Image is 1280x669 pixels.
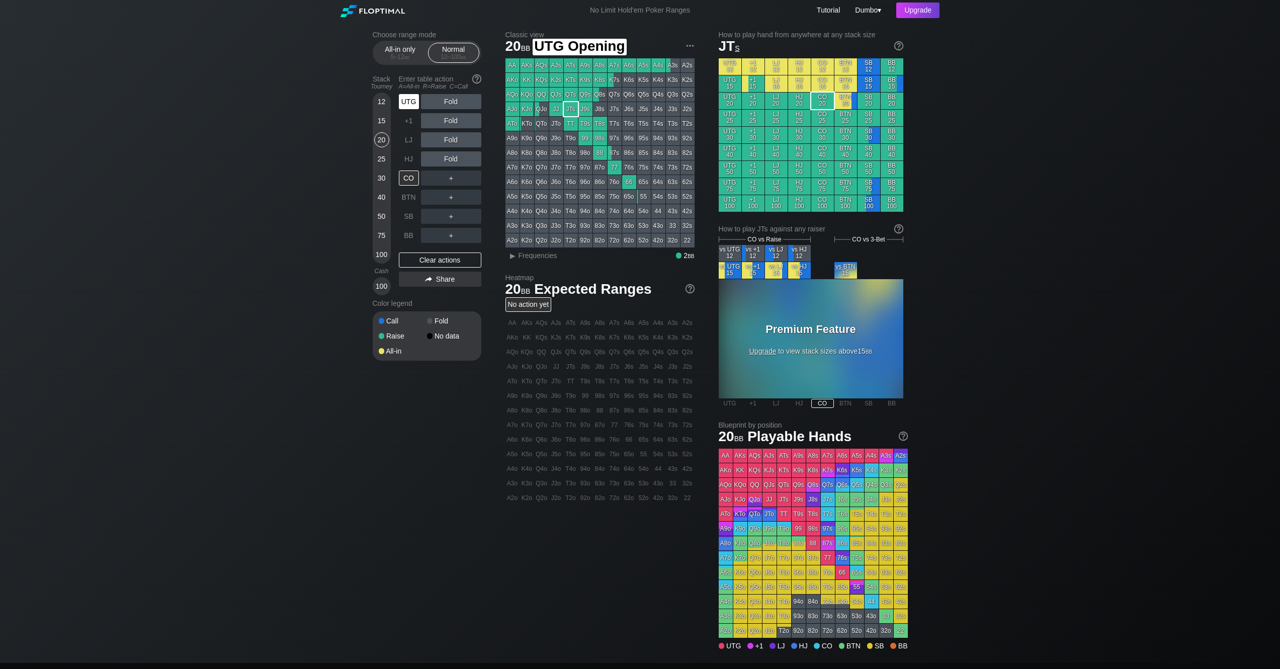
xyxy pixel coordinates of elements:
[520,117,534,131] div: KTo
[593,219,607,233] div: 83o
[374,132,389,147] div: 20
[564,58,578,72] div: ATs
[549,58,563,72] div: AJs
[404,53,410,60] span: bb
[666,204,680,218] div: 43s
[858,195,880,212] div: SB 100
[680,131,695,145] div: 92s
[535,146,549,160] div: Q8o
[564,219,578,233] div: T3o
[520,131,534,145] div: K9o
[622,146,636,160] div: 86s
[742,161,764,178] div: +1 50
[578,233,592,247] div: 92o
[369,83,395,90] div: Tourney
[622,88,636,102] div: Q6s
[608,190,622,204] div: 75o
[505,233,520,247] div: A2o
[593,160,607,175] div: 87o
[765,58,788,75] div: LJ 12
[399,132,419,147] div: LJ
[505,146,520,160] div: A8o
[719,110,741,126] div: UTG 25
[719,161,741,178] div: UTG 50
[535,160,549,175] div: Q7o
[504,39,532,55] span: 20
[765,110,788,126] div: LJ 25
[564,204,578,218] div: T4o
[593,233,607,247] div: 82o
[549,233,563,247] div: J2o
[651,102,665,116] div: J4s
[680,146,695,160] div: 82s
[817,6,840,14] a: Tutorial
[680,160,695,175] div: 72s
[564,146,578,160] div: T8o
[881,93,903,109] div: BB 20
[858,144,880,160] div: SB 40
[608,233,622,247] div: 72o
[622,73,636,87] div: K6s
[593,190,607,204] div: 85o
[535,175,549,189] div: Q6o
[622,233,636,247] div: 62o
[765,195,788,212] div: LJ 100
[788,75,811,92] div: HJ 15
[399,113,419,128] div: +1
[637,190,651,204] div: 55
[765,178,788,195] div: LJ 75
[858,75,880,92] div: SB 15
[811,127,834,143] div: CO 30
[564,117,578,131] div: TT
[433,53,475,60] div: 12 – 100
[379,53,421,60] div: 5 – 12
[881,58,903,75] div: BB 12
[578,160,592,175] div: 97o
[637,146,651,160] div: 85s
[742,195,764,212] div: +1 100
[666,88,680,102] div: Q3s
[881,161,903,178] div: BB 50
[373,31,481,39] h2: Choose range mode
[811,93,834,109] div: CO 20
[666,131,680,145] div: 93s
[651,204,665,218] div: 44
[893,223,904,234] img: help.32db89a4.svg
[765,93,788,109] div: LJ 20
[535,204,549,218] div: Q4o
[651,160,665,175] div: 74s
[742,110,764,126] div: +1 25
[608,88,622,102] div: Q7s
[666,175,680,189] div: 63s
[834,161,857,178] div: BTN 50
[680,190,695,204] div: 52s
[520,88,534,102] div: KQo
[680,204,695,218] div: 42s
[549,131,563,145] div: J9o
[374,171,389,186] div: 30
[719,58,741,75] div: UTG 12
[379,317,427,324] div: Call
[425,277,432,282] img: share.864f2f62.svg
[858,93,880,109] div: SB 20
[608,219,622,233] div: 73o
[421,113,481,128] div: Fold
[637,58,651,72] div: A5s
[765,161,788,178] div: LJ 50
[374,228,389,243] div: 75
[608,131,622,145] div: 97s
[788,178,811,195] div: HJ 75
[374,113,389,128] div: 15
[399,209,419,224] div: SB
[855,6,878,14] span: Dumbo
[651,219,665,233] div: 43o
[520,233,534,247] div: K2o
[564,233,578,247] div: T2o
[520,204,534,218] div: K4o
[666,58,680,72] div: A3s
[535,131,549,145] div: Q9o
[578,88,592,102] div: Q9s
[742,144,764,160] div: +1 40
[399,151,419,166] div: HJ
[719,178,741,195] div: UTG 75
